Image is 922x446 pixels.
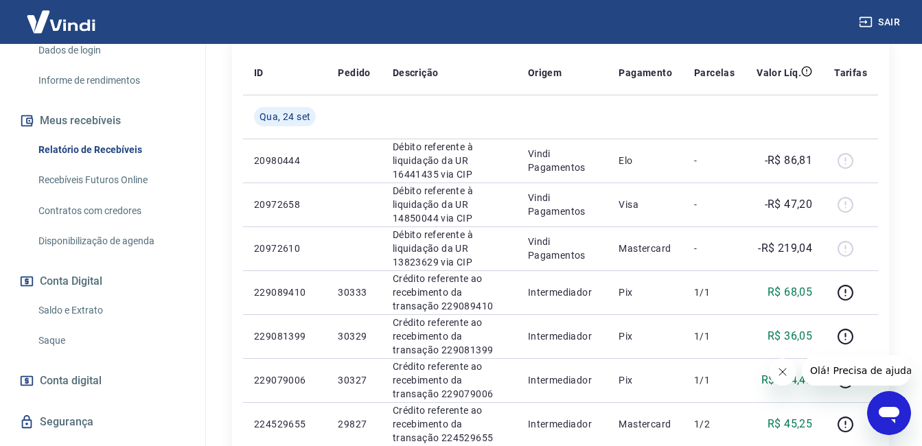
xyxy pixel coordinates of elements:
[619,285,672,299] p: Pix
[16,1,106,43] img: Vindi
[834,66,867,80] p: Tarifas
[393,360,506,401] p: Crédito referente ao recebimento da transação 229079006
[393,403,506,445] p: Crédito referente ao recebimento da transação 224529655
[393,140,506,181] p: Débito referente à liquidação da UR 16441435 via CIP
[40,371,102,390] span: Conta digital
[528,373,597,387] p: Intermediador
[761,372,813,388] p: R$ 644,47
[619,66,672,80] p: Pagamento
[254,285,316,299] p: 229089410
[393,316,506,357] p: Crédito referente ao recebimento da transação 229081399
[528,285,597,299] p: Intermediador
[619,373,672,387] p: Pix
[33,327,189,355] a: Saque
[254,373,316,387] p: 229079006
[528,191,597,218] p: Vindi Pagamentos
[33,67,189,95] a: Informe de rendimentos
[33,227,189,255] a: Disponibilização de agenda
[16,407,189,437] a: Segurança
[338,329,370,343] p: 30329
[694,373,735,387] p: 1/1
[16,366,189,396] a: Conta digital
[694,285,735,299] p: 1/1
[260,110,310,124] span: Qua, 24 set
[758,240,812,257] p: -R$ 219,04
[867,391,911,435] iframe: Botão para abrir a janela de mensagens
[802,355,911,386] iframe: Mensagem da empresa
[16,106,189,136] button: Meus recebíveis
[528,329,597,343] p: Intermediador
[393,272,506,313] p: Crédito referente ao recebimento da transação 229089410
[254,329,316,343] p: 229081399
[254,154,316,167] p: 20980444
[16,266,189,296] button: Conta Digital
[528,235,597,262] p: Vindi Pagamentos
[338,373,370,387] p: 30327
[619,417,672,431] p: Mastercard
[528,66,562,80] p: Origem
[765,152,813,169] p: -R$ 86,81
[254,417,316,431] p: 224529655
[338,417,370,431] p: 29827
[694,198,735,211] p: -
[768,284,812,301] p: R$ 68,05
[694,66,735,80] p: Parcelas
[528,147,597,174] p: Vindi Pagamentos
[765,196,813,213] p: -R$ 47,20
[338,285,370,299] p: 30333
[694,417,735,431] p: 1/2
[619,242,672,255] p: Mastercard
[8,10,115,21] span: Olá! Precisa de ajuda?
[769,358,796,386] iframe: Fechar mensagem
[757,66,801,80] p: Valor Líq.
[393,228,506,269] p: Débito referente à liquidação da UR 13823629 via CIP
[33,197,189,225] a: Contratos com credores
[768,416,812,432] p: R$ 45,25
[694,242,735,255] p: -
[528,417,597,431] p: Intermediador
[254,242,316,255] p: 20972610
[33,296,189,325] a: Saldo e Extrato
[619,198,672,211] p: Visa
[254,66,264,80] p: ID
[694,329,735,343] p: 1/1
[619,154,672,167] p: Elo
[338,66,370,80] p: Pedido
[856,10,906,35] button: Sair
[393,66,439,80] p: Descrição
[254,198,316,211] p: 20972658
[33,136,189,164] a: Relatório de Recebíveis
[33,36,189,64] a: Dados de login
[393,184,506,225] p: Débito referente à liquidação da UR 14850044 via CIP
[694,154,735,167] p: -
[33,166,189,194] a: Recebíveis Futuros Online
[768,328,812,344] p: R$ 36,05
[619,329,672,343] p: Pix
